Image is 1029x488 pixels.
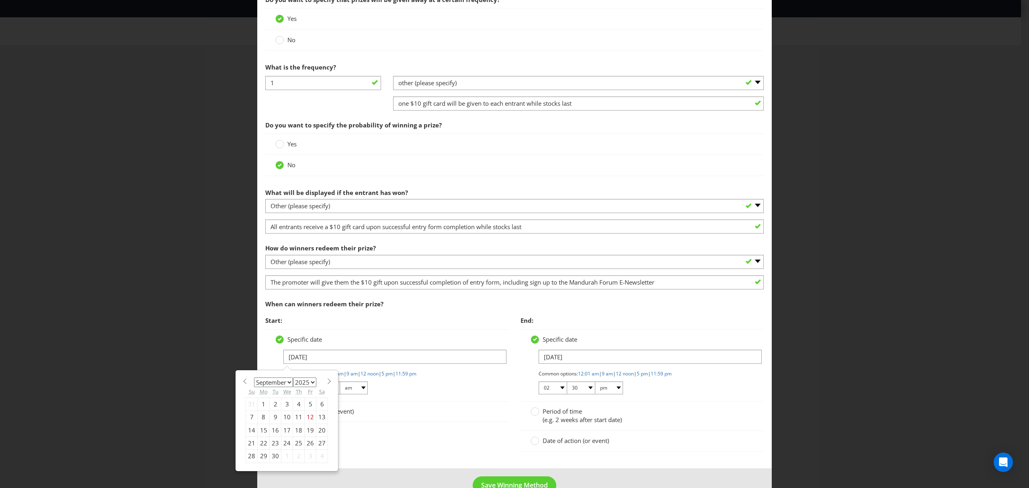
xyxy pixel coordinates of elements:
abbr: Monday [260,388,268,395]
div: 18 [293,424,305,437]
abbr: Tuesday [273,388,279,395]
span: No [287,161,295,169]
abbr: Friday [308,388,313,395]
div: 4 [316,450,328,463]
a: 11:59 pm [396,370,416,377]
span: | [344,370,346,377]
div: Open Intercom Messenger [994,453,1013,472]
div: 26 [305,437,316,450]
input: DD/MM/YY [539,350,762,364]
a: 12 noon [616,370,634,377]
span: | [648,370,651,377]
span: Yes [287,140,297,148]
span: | [613,370,616,377]
a: 9 am [602,370,613,377]
div: 1 [258,398,270,410]
div: 7 [246,411,258,424]
div: 16 [270,424,281,437]
a: 11:59 pm [651,370,672,377]
div: 13 [316,411,328,424]
a: 9 am [346,370,358,377]
abbr: Saturday [319,388,325,395]
div: 19 [305,424,316,437]
span: | [358,370,361,377]
div: 5 [305,398,316,410]
span: Yes [287,14,297,23]
div: 17 [281,424,293,437]
div: 31 [246,398,258,410]
span: | [393,370,396,377]
div: 27 [316,437,328,450]
div: 3 [305,450,316,463]
div: 10 [281,411,293,424]
input: DD/MM/YY [283,350,506,364]
div: What is the frequency? [265,59,764,76]
div: 25 [293,437,305,450]
span: | [379,370,381,377]
span: No [287,36,295,44]
div: 8 [258,411,270,424]
input: Other [393,96,764,111]
div: 12 [305,411,316,424]
span: End: [521,316,533,324]
div: 28 [246,450,258,463]
a: 5 pm [637,370,648,377]
span: | [599,370,602,377]
span: What will be displayed if the entrant has won? [265,189,408,197]
div: 3 [281,398,293,410]
span: Do you want to specify the probability of winning a prize? [265,121,442,129]
span: Start: [265,316,282,324]
abbr: Thursday [296,388,302,395]
span: | [634,370,637,377]
span: Specific date [287,335,322,343]
abbr: Wednesday [283,388,291,395]
div: 4 [293,398,305,410]
input: Other [265,219,764,234]
div: 29 [258,450,270,463]
span: Date of action (or event) [543,437,609,445]
a: 5 pm [381,370,393,377]
input: Other [265,275,764,289]
div: 9 [270,411,281,424]
a: 12 noon [361,370,379,377]
div: 22 [258,437,270,450]
a: 12:01 am [578,370,599,377]
span: When can winners redeem their prize? [265,300,383,308]
div: 6 [316,398,328,410]
span: (e.g. 2 weeks after start date) [543,416,622,424]
div: 11 [293,411,305,424]
span: Common options: [539,370,578,377]
abbr: Sunday [249,388,255,395]
div: 23 [270,437,281,450]
span: How do winners redeem their prize? [265,244,376,252]
div: 2 [270,398,281,410]
div: 14 [246,424,258,437]
span: Period of time [543,407,582,415]
span: Specific date [543,335,577,343]
div: 20 [316,424,328,437]
div: 2 [293,450,305,463]
div: 24 [281,437,293,450]
div: 30 [270,450,281,463]
div: 1 [281,450,293,463]
div: 21 [246,437,258,450]
div: 15 [258,424,270,437]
